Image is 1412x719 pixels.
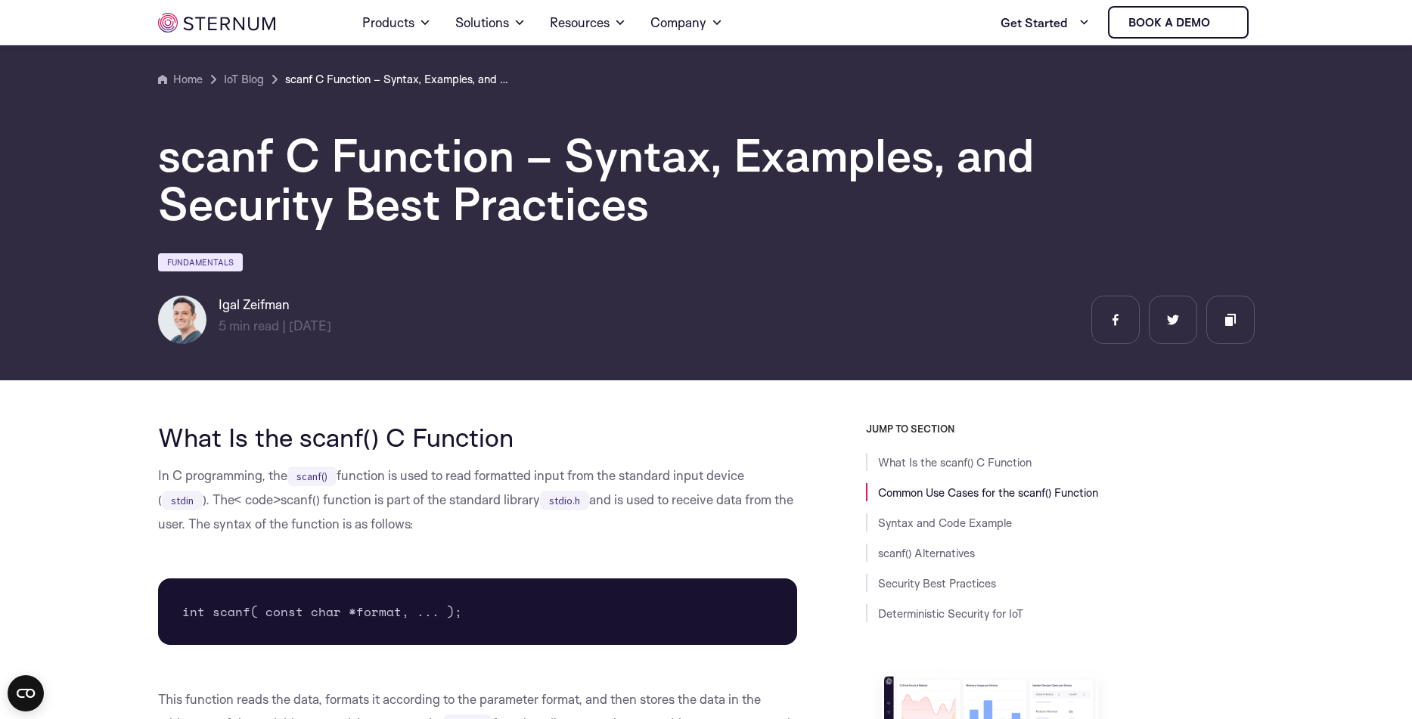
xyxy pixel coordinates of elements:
[158,463,798,536] p: In C programming, the function is used to read formatted input from the standard input device ( )...
[219,318,286,333] span: min read |
[866,423,1255,435] h3: JUMP TO SECTION
[1001,8,1090,38] a: Get Started
[878,546,975,560] a: scanf() Alternatives
[287,466,337,486] code: scanf()
[219,296,331,314] h6: Igal Zeifman
[878,576,996,590] a: Security Best Practices
[158,13,275,33] img: sternum iot
[158,131,1066,228] h1: scanf C Function – Syntax, Examples, and Security Best Practices
[158,296,206,344] img: Igal Zeifman
[158,578,798,645] pre: int scanf( const char *format, ... );
[1216,17,1228,29] img: sternum iot
[224,70,264,88] a: IoT Blog
[878,606,1023,621] a: Deterministic Security for IoT
[455,2,526,44] a: Solutions
[878,485,1098,500] a: Common Use Cases for the scanf() Function
[1108,6,1249,39] a: Book a demo
[550,2,626,44] a: Resources
[650,2,723,44] a: Company
[285,70,512,88] a: scanf C Function – Syntax, Examples, and Security Best Practices
[158,253,243,271] a: Fundamentals
[878,516,1012,530] a: Syntax and Code Example
[289,318,331,333] span: [DATE]
[158,423,798,451] h2: What Is the scanf() C Function
[158,70,203,88] a: Home
[162,491,203,510] code: stdin
[878,455,1032,470] a: What Is the scanf() C Function
[219,318,226,333] span: 5
[540,491,589,510] code: stdio.h
[362,2,431,44] a: Products
[8,675,44,711] button: Open CMP widget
